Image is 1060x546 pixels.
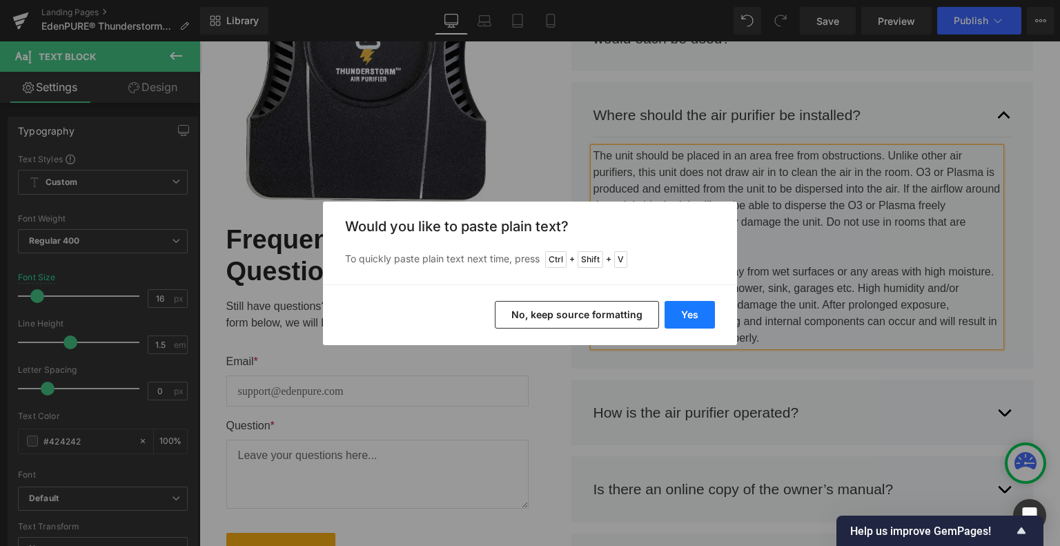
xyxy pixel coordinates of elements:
p: Email [27,312,329,329]
div: Open Intercom Messenger [1013,499,1046,532]
span: + [569,253,575,266]
button: Submit Now [27,491,136,530]
p: To quickly paste plain text next time, press [345,251,715,268]
div: Is there an online copy of the owner’s manual? [394,437,785,459]
span: + [606,253,611,266]
span: Help us improve GemPages! [850,525,1013,538]
button: Yes [665,301,715,329]
strong: WARNING: [394,224,451,236]
h2: Frequently Asked Questions [27,183,329,246]
button: No, keep source formatting [495,301,659,329]
h3: Would you like to paste plain text? [345,218,715,235]
span: V [614,251,627,268]
input: support@edenpure.com [27,334,329,365]
button: Show survey - Help us improve GemPages! [850,523,1030,539]
p: Question [27,376,329,393]
div: How is the air purifier operated? [394,360,785,382]
div: Still have questions? Send us your question by filling out the form below, we will be happy to as... [27,246,329,290]
span: Ctrl [545,251,567,268]
div: Where should the air purifier be installed? [394,63,785,85]
div: Keep the unit away from wet surfaces or any areas with high moisture. Do not use near a bathtub, ... [394,222,802,305]
span: Shift [578,251,603,268]
div: The unit should be placed in an area free from obstructions. Unlike other air purifiers, this uni... [394,106,802,305]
